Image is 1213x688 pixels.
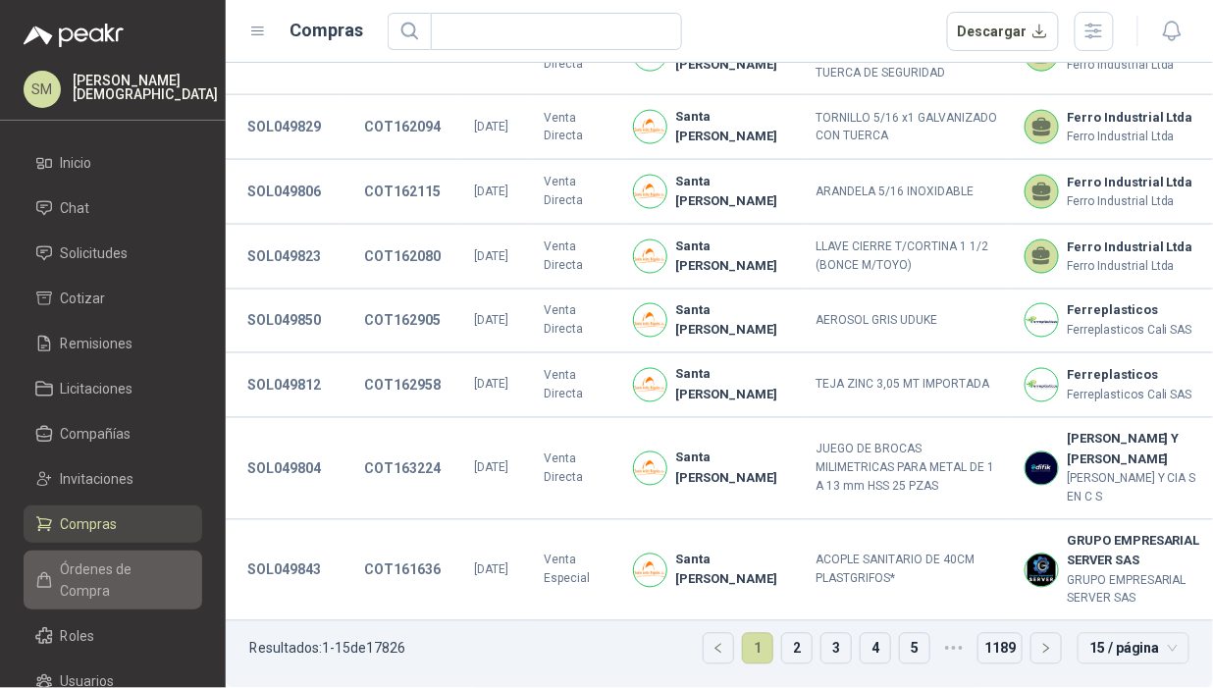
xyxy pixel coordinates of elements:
span: [DATE] [474,378,508,392]
td: ACOPLE SANITARIO DE 40CM PLASTGRIFOS* [805,520,1013,622]
span: Solicitudes [61,242,129,264]
a: 3 [821,634,851,663]
img: Company Logo [1026,304,1058,337]
span: Compañías [61,423,132,445]
li: 1 [742,633,773,664]
img: Company Logo [634,304,666,337]
span: [DATE] [474,185,508,198]
li: 5 páginas siguientes [938,633,970,664]
button: COT162080 [354,238,450,274]
p: Ferro Industrial Ltda [1067,257,1193,276]
img: Company Logo [634,111,666,143]
td: AEROSOL GRIS UDUKE [805,290,1013,354]
td: Venta Directa [532,160,621,225]
a: Inicio [24,144,202,182]
span: Roles [61,625,95,647]
p: GRUPO EMPRESARIAL SERVER SAS [1067,572,1201,609]
li: 3 [820,633,852,664]
button: right [1031,634,1061,663]
td: Venta Directa [532,353,621,418]
td: Venta Directa [532,418,621,520]
b: Santa [PERSON_NAME] [675,365,792,405]
button: SOL049823 [237,238,331,274]
button: COT163224 [354,451,450,487]
a: 1189 [978,634,1022,663]
span: Licitaciones [61,378,133,399]
img: Company Logo [634,452,666,485]
p: Ferro Industrial Ltda [1067,128,1193,146]
a: 2 [782,634,812,663]
img: Company Logo [1026,369,1058,401]
b: Santa [PERSON_NAME] [675,301,792,342]
span: [DATE] [474,461,508,475]
img: Logo peakr [24,24,124,47]
a: 5 [900,634,929,663]
b: Ferreplasticos [1067,366,1192,386]
span: ••• [938,633,970,664]
span: Chat [61,197,90,219]
span: left [712,643,724,655]
li: 2 [781,633,813,664]
b: Ferro Industrial Ltda [1067,238,1193,257]
td: TORNILLO 5/16 x1 GALVANIZADO CON TUERCA [805,95,1013,160]
a: Invitaciones [24,460,202,498]
img: Company Logo [634,240,666,273]
button: SOL049843 [237,553,331,588]
button: COT161636 [354,553,450,588]
li: 4 [860,633,891,664]
span: Invitaciones [61,468,134,490]
b: Santa [PERSON_NAME] [675,107,792,147]
span: Inicio [61,152,92,174]
a: Cotizar [24,280,202,317]
b: Santa [PERSON_NAME] [675,551,792,591]
td: TEJA ZINC 3,05 MT IMPORTADA [805,353,1013,418]
img: Company Logo [1026,555,1058,587]
span: Remisiones [61,333,133,354]
a: Compras [24,505,202,543]
p: Ferreplasticos Cali SAS [1067,322,1192,341]
b: [PERSON_NAME] Y [PERSON_NAME] [1067,430,1201,470]
span: [DATE] [474,314,508,328]
button: left [704,634,733,663]
p: Ferreplasticos Cali SAS [1067,387,1192,405]
b: Ferro Industrial Ltda [1067,108,1193,128]
b: Santa [PERSON_NAME] [675,172,792,212]
a: Órdenes de Compra [24,551,202,609]
b: Ferreplasticos [1067,301,1192,321]
img: Company Logo [634,176,666,208]
button: SOL049804 [237,451,331,487]
b: Santa [PERSON_NAME] [675,449,792,489]
td: LLAVE CIERRE T/CORTINA 1 1/2 (BONCE M/TOYO) [805,225,1013,290]
img: Company Logo [634,369,666,401]
a: 1 [743,634,772,663]
li: Página anterior [703,633,734,664]
button: SOL049806 [237,174,331,209]
button: COT162087 [354,37,450,73]
td: Venta Directa [532,225,621,290]
img: Company Logo [1026,452,1058,485]
p: Ferro Industrial Ltda [1067,56,1193,75]
button: SOL049829 [237,109,331,144]
div: tamaño de página [1078,633,1189,664]
button: SOL049802 [237,37,331,73]
td: Venta Especial [532,520,621,622]
span: 15 / página [1089,634,1178,663]
span: Compras [61,513,118,535]
a: Chat [24,189,202,227]
button: SOL049812 [237,368,331,403]
button: COT162115 [354,174,450,209]
span: [DATE] [474,249,508,263]
li: 1189 [977,633,1023,664]
a: Solicitudes [24,235,202,272]
span: [DATE] [474,563,508,577]
span: [DATE] [474,120,508,133]
p: [PERSON_NAME] [DEMOGRAPHIC_DATA] [73,74,218,101]
li: 5 [899,633,930,664]
span: Órdenes de Compra [61,558,184,602]
span: right [1040,643,1052,655]
td: ARANDELA 5/16 INOXIDABLE [805,160,1013,225]
button: Descargar [947,12,1060,51]
div: SM [24,71,61,108]
button: COT162958 [354,368,450,403]
a: Remisiones [24,325,202,362]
